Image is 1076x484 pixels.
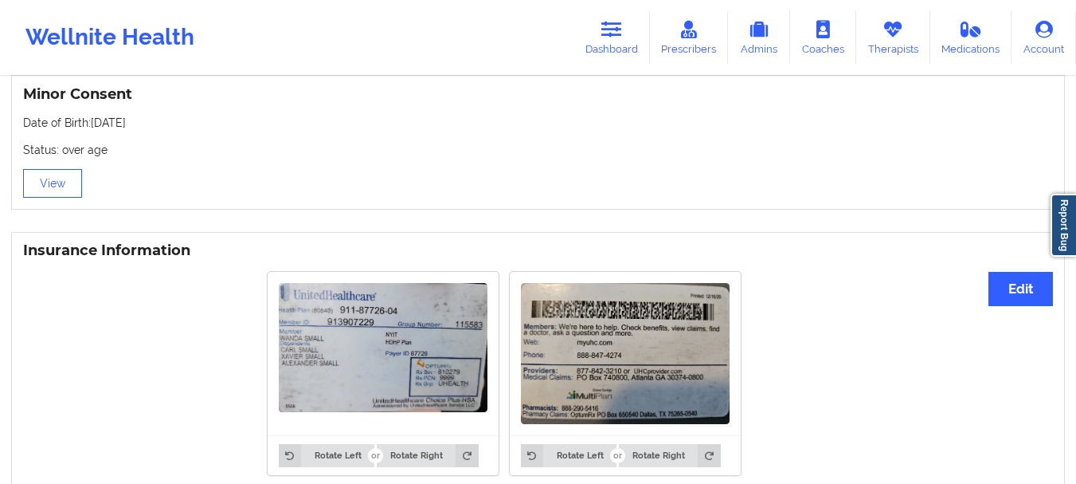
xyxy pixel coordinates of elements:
a: Admins [728,11,790,64]
img: Carl Small [521,283,730,424]
h3: Minor Consent [23,85,1053,104]
a: Report Bug [1051,194,1076,257]
button: Edit [988,272,1053,306]
a: Prescribers [650,11,729,64]
h3: Insurance Information [23,242,1053,260]
a: Medications [930,11,1012,64]
button: Rotate Right [619,444,720,466]
a: Coaches [790,11,856,64]
p: Status: over age [23,142,1053,158]
a: Account [1011,11,1076,64]
button: Rotate Left [279,444,374,466]
a: Therapists [856,11,930,64]
button: Rotate Right [377,444,478,466]
a: Dashboard [573,11,650,64]
button: View [23,169,82,198]
button: Rotate Left [521,444,616,466]
p: Date of Birth: [DATE] [23,115,1053,131]
img: Carl Small [279,283,487,413]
